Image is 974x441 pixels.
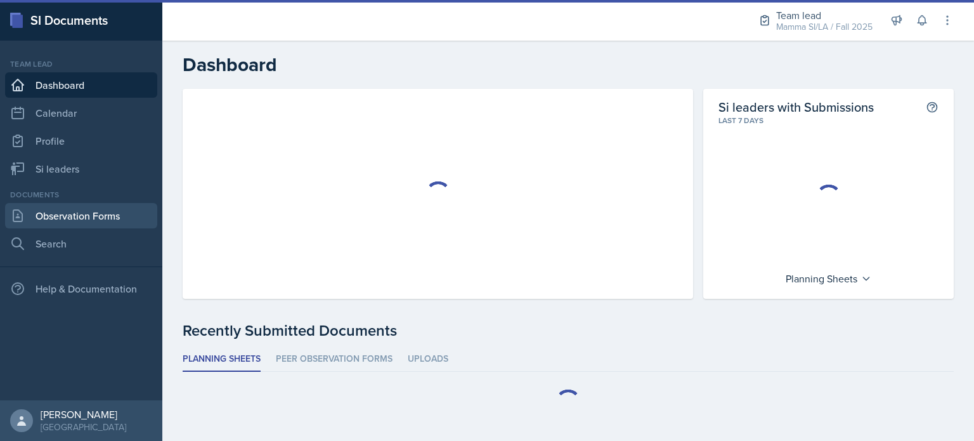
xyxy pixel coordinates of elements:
[183,53,954,76] h2: Dashboard
[41,421,126,433] div: [GEOGRAPHIC_DATA]
[718,115,938,126] div: Last 7 days
[776,8,873,23] div: Team lead
[5,72,157,98] a: Dashboard
[5,100,157,126] a: Calendar
[779,268,878,289] div: Planning Sheets
[41,408,126,421] div: [PERSON_NAME]
[5,156,157,181] a: Si leaders
[183,319,954,342] div: Recently Submitted Documents
[5,231,157,256] a: Search
[408,347,448,372] li: Uploads
[5,128,157,154] a: Profile
[5,58,157,70] div: Team lead
[776,20,873,34] div: Mamma SI/LA / Fall 2025
[5,203,157,228] a: Observation Forms
[5,276,157,301] div: Help & Documentation
[276,347,393,372] li: Peer Observation Forms
[5,189,157,201] div: Documents
[718,99,874,115] h2: Si leaders with Submissions
[183,347,261,372] li: Planning Sheets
